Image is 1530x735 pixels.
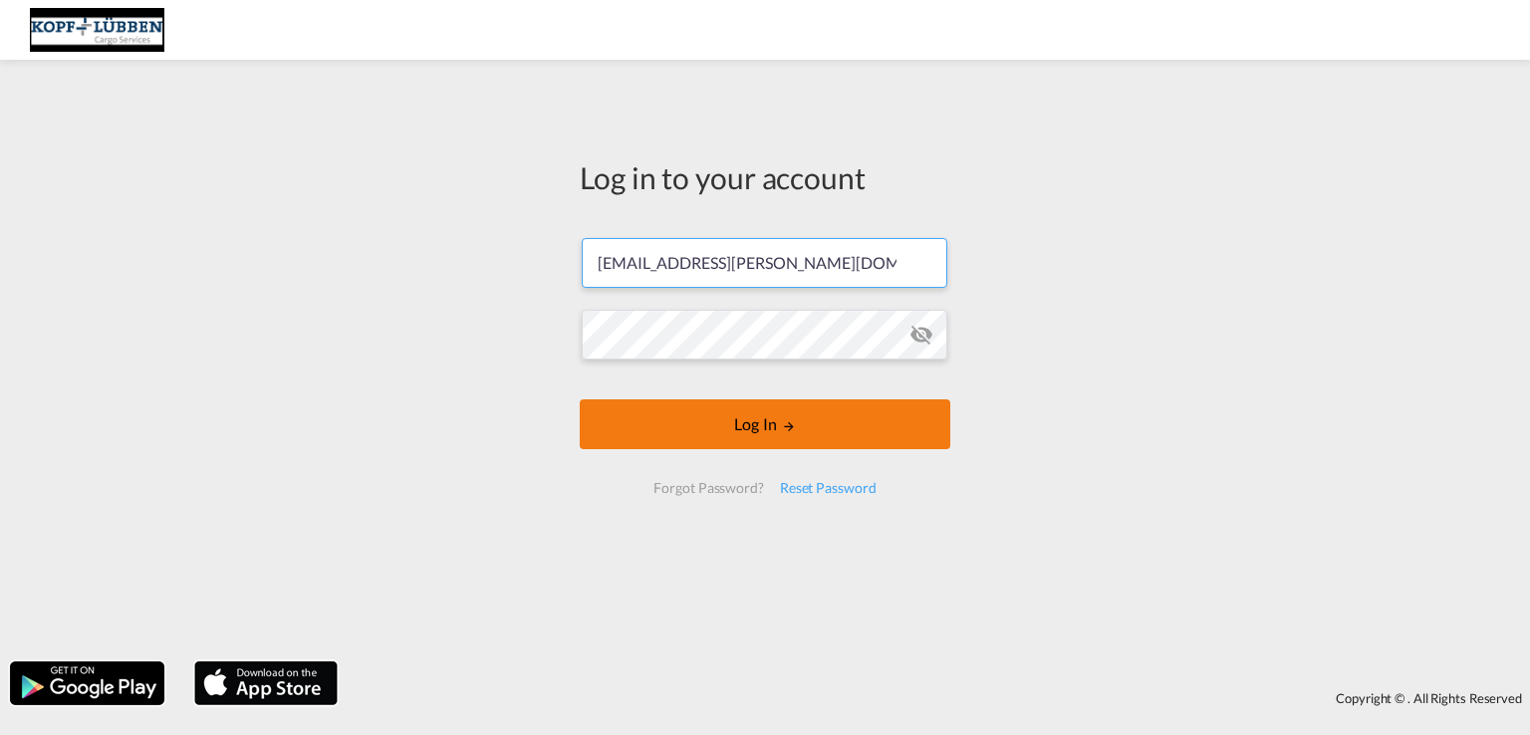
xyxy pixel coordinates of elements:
img: google.png [8,659,166,707]
input: Enter email/phone number [582,238,947,288]
md-icon: icon-eye-off [909,323,933,347]
button: LOGIN [580,399,950,449]
img: apple.png [192,659,340,707]
img: 25cf3bb0aafc11ee9c4fdbd399af7748.JPG [30,8,164,53]
div: Reset Password [772,470,885,506]
div: Copyright © . All Rights Reserved [348,681,1530,715]
div: Forgot Password? [645,470,771,506]
div: Log in to your account [580,156,950,198]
